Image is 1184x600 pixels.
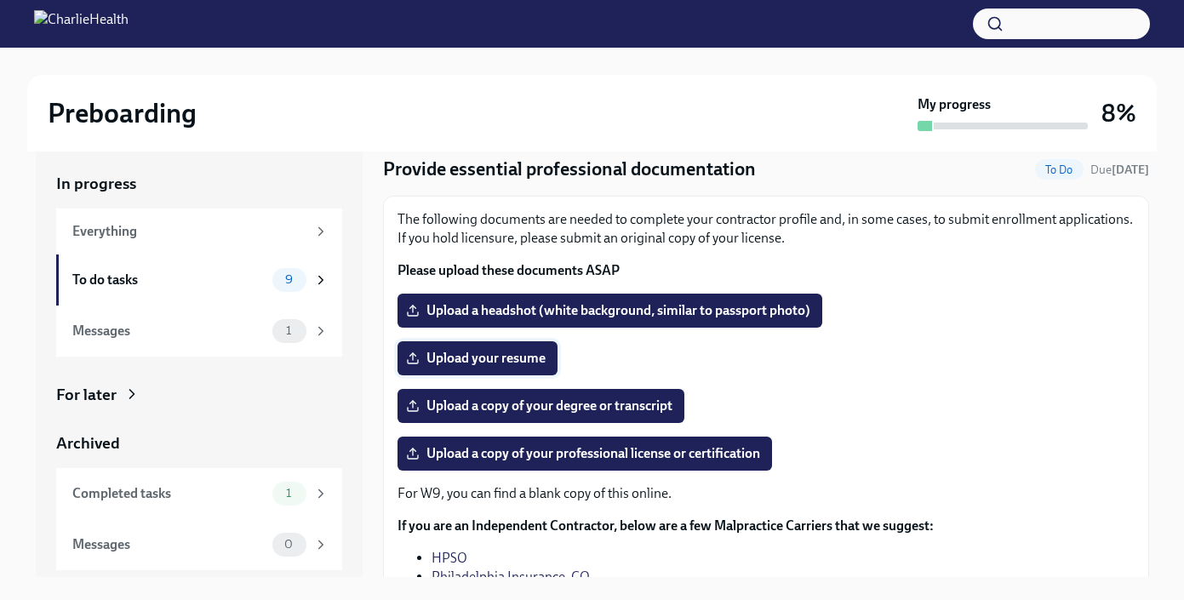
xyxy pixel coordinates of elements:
img: CharlieHealth [34,10,129,37]
h4: Provide essential professional documentation [383,157,756,182]
label: Upload your resume [398,341,558,375]
strong: Please upload these documents ASAP [398,262,620,278]
p: The following documents are needed to complete your contractor profile and, in some cases, to sub... [398,210,1135,248]
a: HPSO [432,550,467,566]
h3: 8% [1101,98,1136,129]
a: In progress [56,173,342,195]
a: Philadelphia Insurance. CO [432,569,590,585]
a: Messages1 [56,306,342,357]
span: 1 [276,487,301,500]
span: 1 [276,324,301,337]
label: Upload a copy of your degree or transcript [398,389,684,423]
label: Upload a copy of your professional license or certification [398,437,772,471]
a: For later [56,384,342,406]
div: Messages [72,322,266,340]
span: August 25th, 2025 09:00 [1090,162,1149,178]
div: For later [56,384,117,406]
span: Upload a copy of your professional license or certification [409,445,760,462]
span: Due [1090,163,1149,177]
a: Messages0 [56,519,342,570]
div: Everything [72,222,306,241]
a: Archived [56,432,342,454]
div: Completed tasks [72,484,266,503]
strong: My progress [918,95,991,114]
p: For W9, you can find a blank copy of this online. [398,484,1135,503]
span: Upload your resume [409,350,546,367]
span: 0 [274,538,303,551]
span: To Do [1035,163,1084,176]
span: 9 [275,273,303,286]
a: To do tasks9 [56,254,342,306]
strong: If you are an Independent Contractor, below are a few Malpractice Carriers that we suggest: [398,517,934,534]
a: Everything [56,209,342,254]
h2: Preboarding [48,96,197,130]
div: Messages [72,535,266,554]
div: To do tasks [72,271,266,289]
label: Upload a headshot (white background, similar to passport photo) [398,294,822,328]
a: Completed tasks1 [56,468,342,519]
strong: [DATE] [1112,163,1149,177]
span: Upload a headshot (white background, similar to passport photo) [409,302,810,319]
span: Upload a copy of your degree or transcript [409,397,672,414]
